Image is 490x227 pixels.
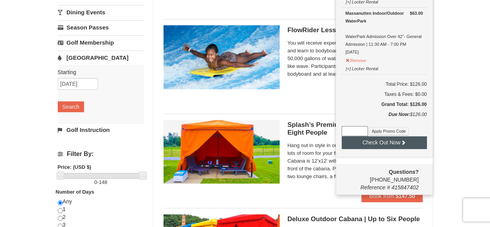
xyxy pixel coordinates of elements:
button: [+] Locker Rental [346,63,378,73]
span: [PHONE_NUMBER] [342,168,419,183]
a: Golf Instruction [58,123,144,137]
span: You will receive expert training from a WaterPark Flow Pro and learn to bodyboard or surf on the ... [287,39,423,78]
h5: Splash’s Premium Outdoor Cabana | Up to Eight People [287,121,423,137]
div: $126.00 [342,111,427,126]
a: Golf Membership [58,35,144,50]
h4: Filter By: [58,151,144,158]
span: Reference # [360,184,390,191]
label: Starting [58,68,138,76]
button: Remove [346,55,366,64]
label: - [58,178,144,186]
button: Apply Promo Code [369,127,409,135]
h5: Grand Total: $126.00 [342,101,427,108]
strong: $147.50 [395,193,415,199]
strong: $63.00 [410,9,423,17]
span: Book from [369,193,394,199]
div: Taxes & Fees: $0.00 [342,90,427,98]
h6: Total Price: $126.00 [342,80,427,88]
a: [GEOGRAPHIC_DATA] [58,50,144,65]
button: Book from $147.50 [361,190,423,202]
a: Season Passes [58,20,144,35]
h5: Deluxe Outdoor Cabana | Up to Six People [287,215,423,223]
h5: FlowRider Lesson | 9:45 - 11:15 AM [287,26,423,34]
strong: Price: (USD $) [58,164,91,170]
span: 415847402 [391,184,418,191]
strong: Due Now: [389,112,410,117]
span: 148 [99,179,107,185]
strong: Questions? [389,169,418,175]
div: Massanutten Indoor/Outdoor WaterPark [346,9,423,25]
img: 6619917-1540-abbb9b77.jpg [163,120,280,184]
button: Check Out Now [342,136,427,149]
a: Dining Events [58,5,144,19]
span: Hang out in style in one of our Premium Cabanas! There’s lots of room for your friends or family ... [287,142,423,180]
strong: Number of Days [56,189,95,195]
button: Search [58,101,84,112]
span: 0 [95,179,97,185]
img: 6619917-216-363963c7.jpg [163,25,280,89]
div: WaterPark Admission Over 42"- General Admission | 11:30 AM - 7:00 PM [DATE] [346,9,423,56]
